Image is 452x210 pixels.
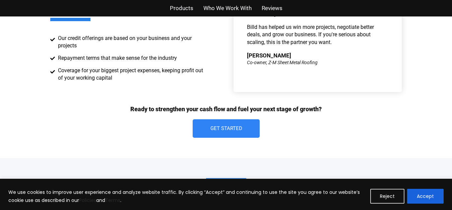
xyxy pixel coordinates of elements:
a: Terms [105,197,120,204]
a: Who We Work With [203,3,252,13]
span: Get Started [210,126,242,131]
button: Accept [407,189,444,204]
a: Products [170,3,193,13]
span: Repayment terms that make sense for the industry [56,54,177,62]
p: Ready to strengthen your cash flow and fuel your next stage of growth? [130,106,322,113]
div: Co-owner, Z-M Sheet Metal Roofing [247,60,318,65]
button: Reject [370,189,404,204]
span: Coverage for your biggest project expenses, keeping profit out of your working capital [56,67,203,82]
div: [PERSON_NAME] [247,53,291,58]
h2: See what our customers think [138,178,314,207]
p: We use cookies to improve user experience and analyze website traffic. By clicking “Accept” and c... [8,188,365,204]
span: Our credit offerings are based on your business and your projects [56,35,203,50]
a: Reviews [262,3,282,13]
a: Policies [79,197,96,204]
p: Billd has helped us win more projects, negotiate better deals, and grow our business. If you're s... [247,24,388,46]
a: Get Started [193,119,260,138]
